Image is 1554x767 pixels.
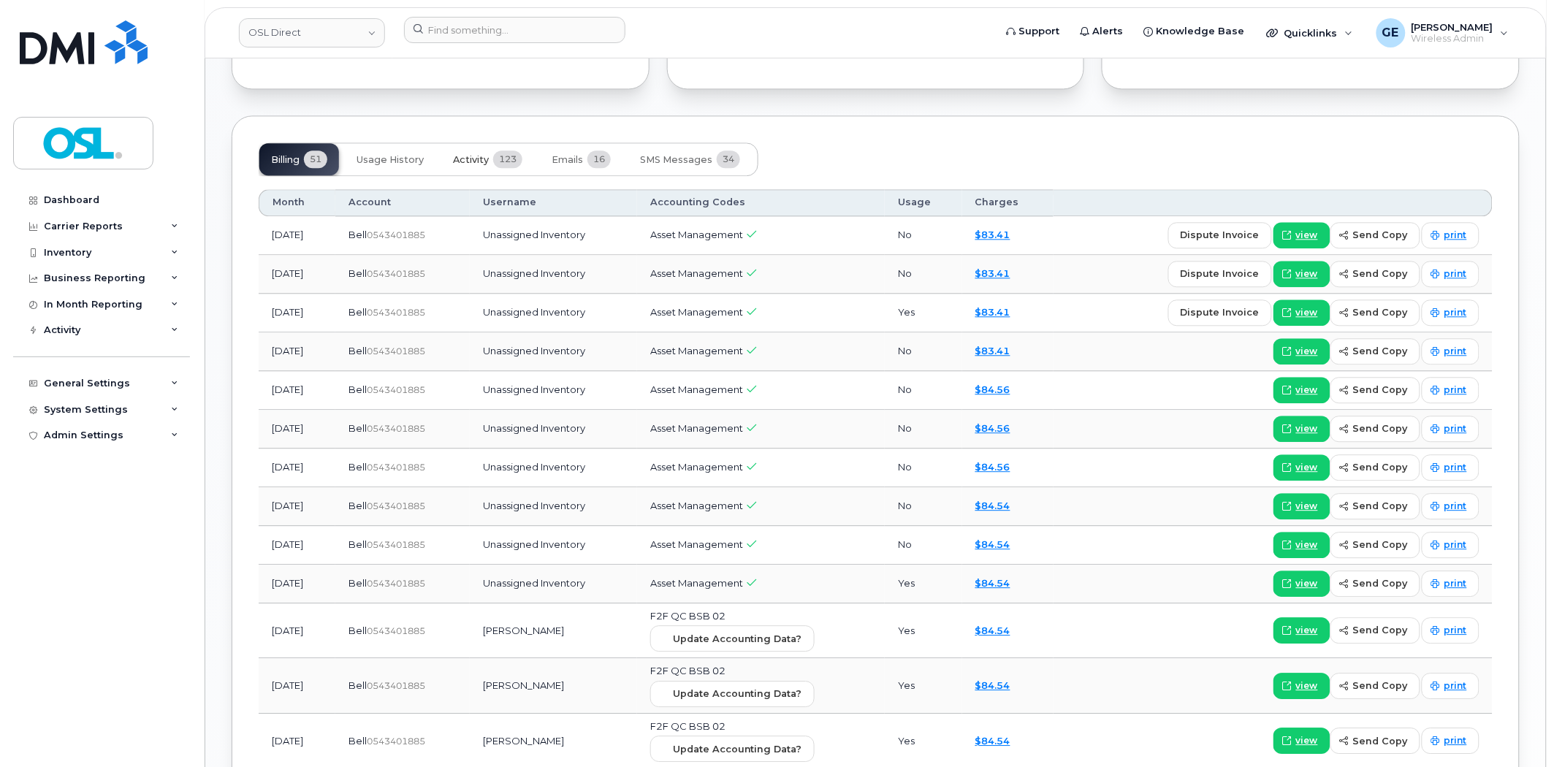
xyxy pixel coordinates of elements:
[1296,306,1318,319] span: view
[1330,532,1420,558] button: send copy
[975,306,1010,318] a: $83.41
[1273,261,1330,287] a: view
[1157,24,1245,39] span: Knowledge Base
[1412,33,1493,45] span: Wireless Admin
[1444,577,1467,590] span: print
[1422,299,1479,326] a: print
[1296,679,1318,692] span: view
[1422,617,1479,644] a: print
[1273,338,1330,365] a: view
[1330,338,1420,365] button: send copy
[367,346,425,356] span: 0543401885
[673,742,802,756] span: Update Accounting Data?
[348,229,367,240] span: Bell
[1353,267,1408,281] span: send copy
[470,371,637,410] td: Unassigned Inventory
[348,679,367,691] span: Bell
[1273,377,1330,403] a: view
[470,332,637,371] td: Unassigned Inventory
[1422,377,1479,403] a: print
[1444,383,1467,397] span: print
[1353,460,1408,474] span: send copy
[1444,679,1467,692] span: print
[1330,728,1420,754] button: send copy
[885,189,961,215] th: Usage
[1422,493,1479,519] a: print
[885,216,961,255] td: No
[259,255,335,294] td: [DATE]
[1422,416,1479,442] a: print
[1296,538,1318,552] span: view
[975,500,1010,511] a: $84.54
[367,229,425,240] span: 0543401885
[975,625,1010,636] a: $84.54
[470,294,637,332] td: Unassigned Inventory
[470,255,637,294] td: Unassigned Inventory
[1273,493,1330,519] a: view
[259,189,335,215] th: Month
[259,526,335,565] td: [DATE]
[650,720,725,732] span: F2F QC BSB 02
[367,625,425,636] span: 0543401885
[1353,679,1408,692] span: send copy
[1273,416,1330,442] a: view
[885,410,961,449] td: No
[348,461,367,473] span: Bell
[1296,229,1318,242] span: view
[673,687,802,701] span: Update Accounting Data?
[259,658,335,714] td: [DATE]
[885,603,961,659] td: Yes
[1353,305,1408,319] span: send copy
[367,268,425,279] span: 0543401885
[1444,624,1467,637] span: print
[885,449,961,487] td: No
[1422,728,1479,754] a: print
[1422,532,1479,558] a: print
[348,306,367,318] span: Bell
[1273,532,1330,558] a: view
[1382,24,1399,42] span: GE
[1296,267,1318,281] span: view
[975,267,1010,279] a: $83.41
[587,150,611,168] span: 16
[348,735,367,747] span: Bell
[367,680,425,691] span: 0543401885
[1284,27,1338,39] span: Quicklinks
[640,154,712,166] span: SMS Messages
[1134,17,1255,46] a: Knowledge Base
[885,565,961,603] td: Yes
[1422,222,1479,248] a: print
[367,736,425,747] span: 0543401885
[997,17,1070,46] a: Support
[453,154,489,166] span: Activity
[259,487,335,526] td: [DATE]
[470,449,637,487] td: Unassigned Inventory
[1444,229,1467,242] span: print
[1412,21,1493,33] span: [PERSON_NAME]
[975,577,1010,589] a: $84.54
[1181,228,1260,242] span: dispute invoice
[650,422,743,434] span: Asset Management
[1168,222,1272,248] button: dispute invoice
[975,679,1010,691] a: $84.54
[1273,673,1330,699] a: view
[650,383,743,395] span: Asset Management
[367,539,425,550] span: 0543401885
[1330,222,1420,248] button: send copy
[1422,261,1479,287] a: print
[1353,734,1408,748] span: send copy
[470,487,637,526] td: Unassigned Inventory
[1181,267,1260,281] span: dispute invoice
[885,371,961,410] td: No
[493,150,522,168] span: 123
[650,500,743,511] span: Asset Management
[975,735,1010,747] a: $84.54
[1273,571,1330,597] a: view
[637,189,885,215] th: Accounting Codes
[650,681,815,707] button: Update Accounting Data?
[259,294,335,332] td: [DATE]
[470,658,637,714] td: [PERSON_NAME]
[357,154,424,166] span: Usage History
[975,461,1010,473] a: $84.56
[1330,261,1420,287] button: send copy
